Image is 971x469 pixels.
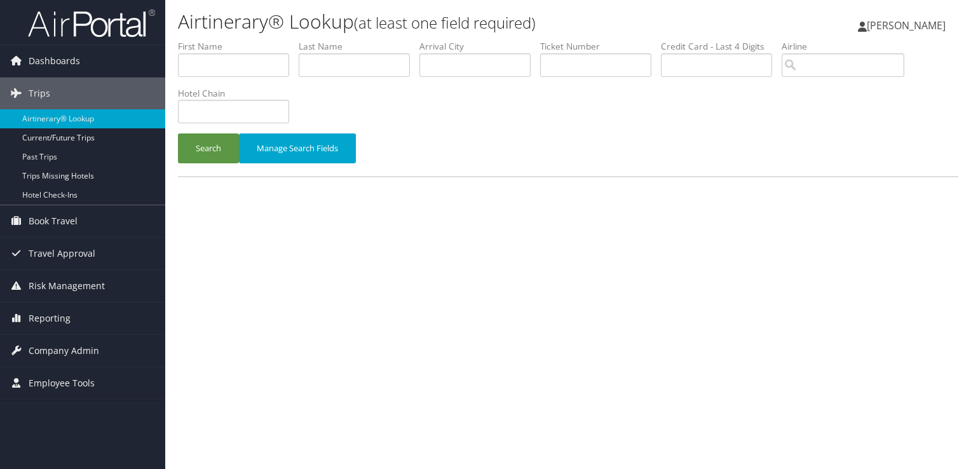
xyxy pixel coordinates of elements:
[540,40,661,53] label: Ticket Number
[782,40,914,53] label: Airline
[419,40,540,53] label: Arrival City
[178,8,698,35] h1: Airtinerary® Lookup
[661,40,782,53] label: Credit Card - Last 4 Digits
[29,302,71,334] span: Reporting
[29,270,105,302] span: Risk Management
[178,133,239,163] button: Search
[178,87,299,100] label: Hotel Chain
[29,78,50,109] span: Trips
[858,6,958,44] a: [PERSON_NAME]
[29,45,80,77] span: Dashboards
[28,8,155,38] img: airportal-logo.png
[29,205,78,237] span: Book Travel
[178,40,299,53] label: First Name
[239,133,356,163] button: Manage Search Fields
[29,335,99,367] span: Company Admin
[29,238,95,269] span: Travel Approval
[29,367,95,399] span: Employee Tools
[299,40,419,53] label: Last Name
[354,12,536,33] small: (at least one field required)
[867,18,946,32] span: [PERSON_NAME]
